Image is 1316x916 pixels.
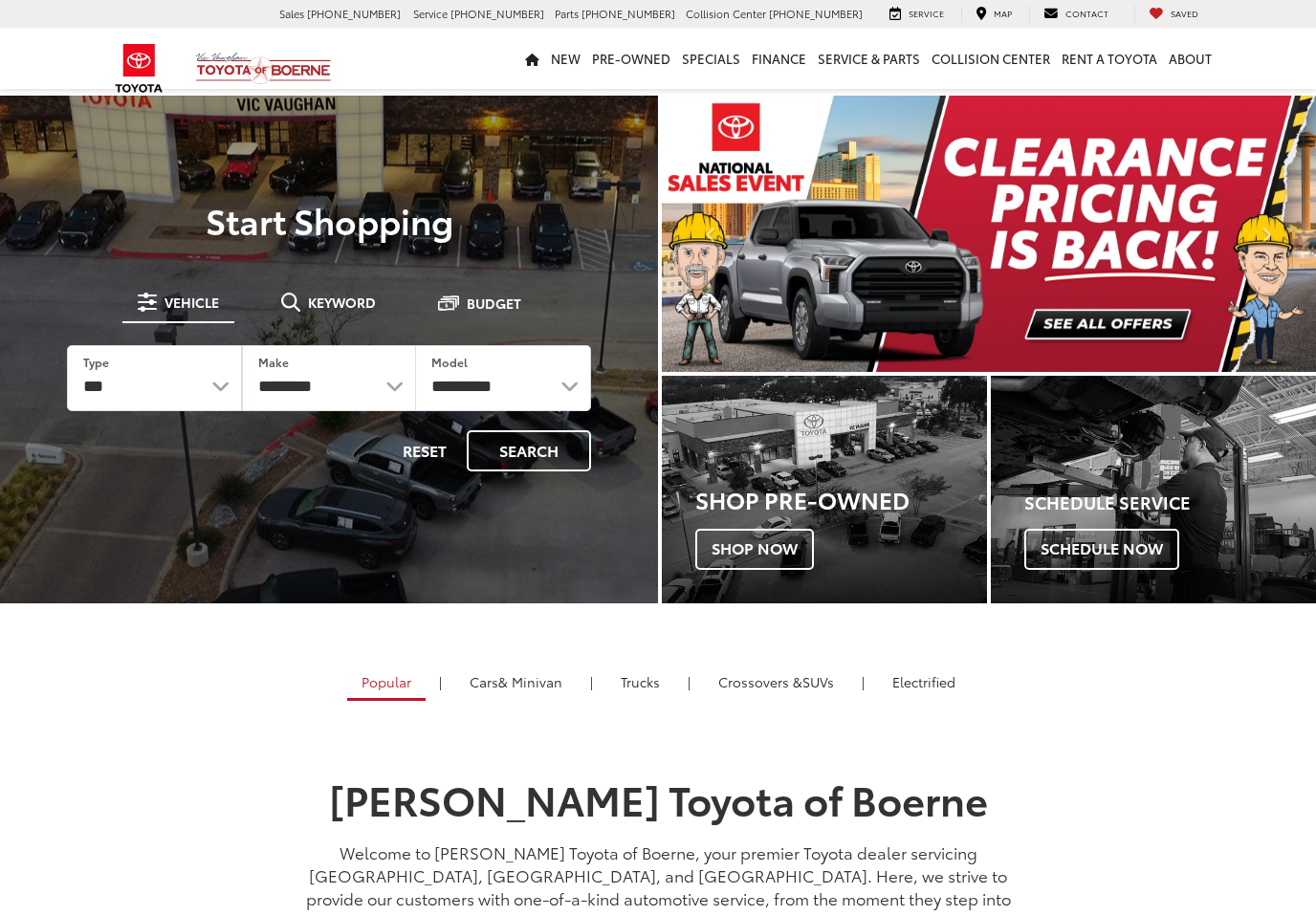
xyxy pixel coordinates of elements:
a: SUVs [704,665,848,698]
span: Budget [467,296,521,310]
a: Schedule Service Schedule Now [991,376,1316,603]
a: Service [875,6,958,23]
span: Contact [1065,7,1108,19]
li: | [683,672,695,691]
h1: [PERSON_NAME] Toyota of Boerne [299,776,1017,820]
span: [PHONE_NUMBER] [307,6,401,21]
label: Model [431,354,468,370]
span: Map [994,7,1012,19]
h3: Shop Pre-Owned [695,487,987,512]
li: | [434,672,447,691]
a: Trucks [606,665,674,698]
a: Pre-Owned [586,28,676,89]
a: My Saved Vehicles [1134,6,1213,23]
a: New [545,28,586,89]
section: Carousel section with vehicle pictures - may contain disclaimers. [662,96,1316,372]
span: Crossovers & [718,672,802,691]
a: Collision Center [926,28,1056,89]
span: [PHONE_NUMBER] [581,6,675,21]
span: Service [413,6,448,21]
label: Type [83,354,109,370]
a: Shop Pre-Owned Shop Now [662,376,987,603]
span: Parts [555,6,579,21]
span: Keyword [308,295,376,309]
p: Start Shopping [40,201,618,239]
span: Saved [1171,7,1198,19]
div: Toyota [991,376,1316,603]
a: About [1163,28,1217,89]
a: Specials [676,28,746,89]
a: Rent a Toyota [1056,28,1163,89]
button: Search [467,430,591,471]
button: Click to view next picture. [1217,134,1316,334]
button: Reset [386,430,463,471]
div: Toyota [662,376,987,603]
a: Map [961,6,1026,23]
span: [PHONE_NUMBER] [769,6,863,21]
a: Finance [746,28,812,89]
a: Popular [347,665,426,701]
a: Home [519,28,545,89]
span: & Minivan [498,672,562,691]
li: | [857,672,869,691]
a: Cars [455,665,577,698]
div: carousel slide number 1 of 2 [662,96,1316,372]
h4: Schedule Service [1024,493,1316,513]
span: Schedule Now [1024,529,1179,569]
img: Clearance Pricing Is Back [662,96,1316,372]
li: | [585,672,598,691]
span: Service [909,7,944,19]
span: [PHONE_NUMBER] [450,6,544,21]
span: Vehicle [164,295,219,309]
a: Contact [1029,6,1123,23]
button: Click to view previous picture. [662,134,760,334]
span: Shop Now [695,529,814,569]
span: Sales [279,6,304,21]
label: Make [258,354,289,370]
a: Service & Parts: Opens in a new tab [812,28,926,89]
a: Electrified [878,665,970,698]
img: Toyota [103,37,175,99]
span: Collision Center [686,6,766,21]
img: Vic Vaughan Toyota of Boerne [195,52,332,85]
